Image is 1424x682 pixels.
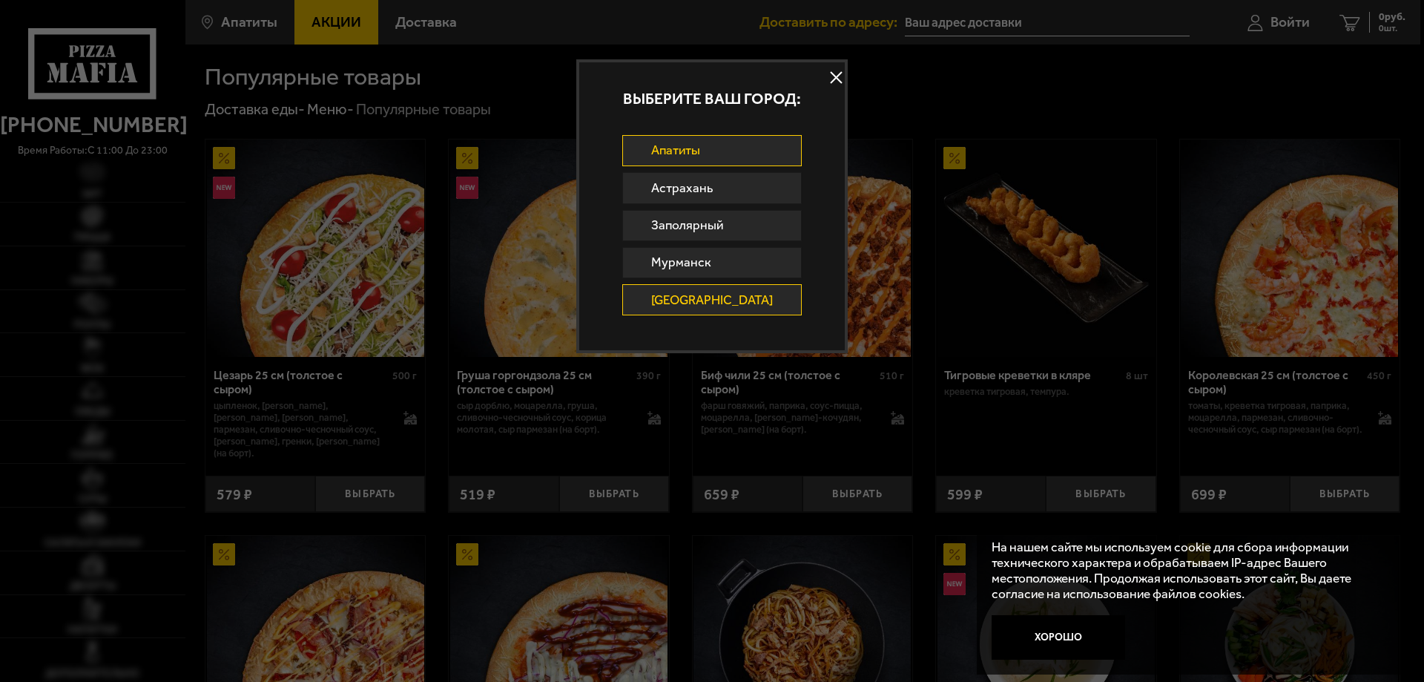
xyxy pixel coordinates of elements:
[579,91,845,106] p: Выберите ваш город:
[622,135,802,166] a: Апатиты
[622,172,802,203] a: Астрахань
[992,540,1380,601] p: На нашем сайте мы используем cookie для сбора информации технического характера и обрабатываем IP...
[622,247,802,278] a: Мурманск
[992,615,1125,660] button: Хорошо
[622,284,802,315] a: [GEOGRAPHIC_DATA]
[622,210,802,241] a: Заполярный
